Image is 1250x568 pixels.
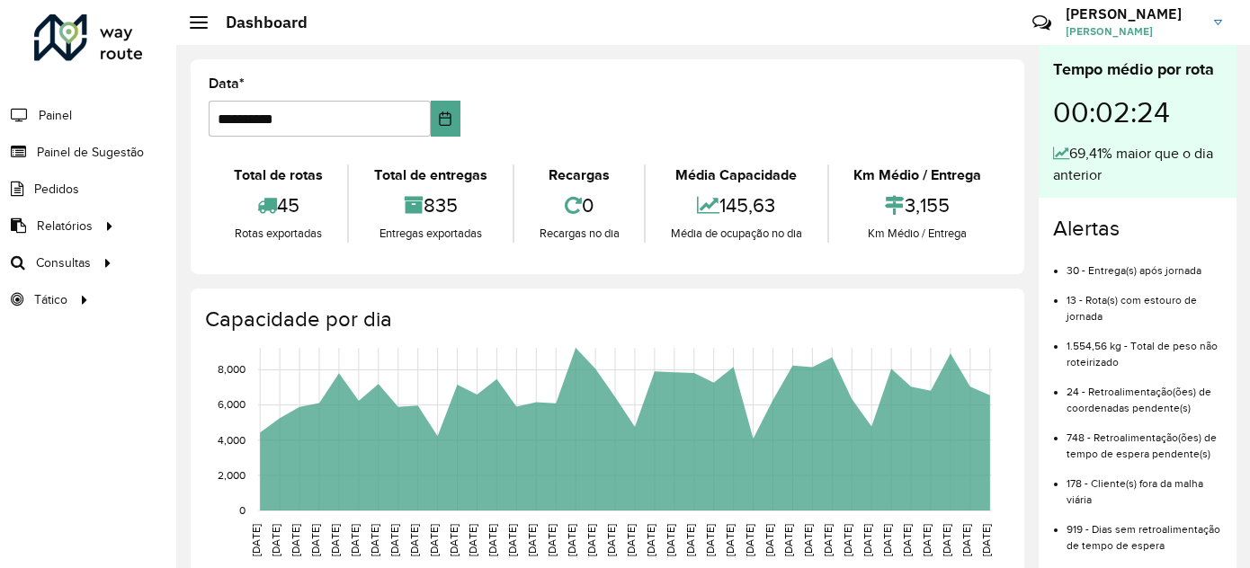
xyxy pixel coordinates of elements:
[822,524,834,556] text: [DATE]
[218,469,246,481] text: 2,000
[519,164,639,186] div: Recargas
[369,524,380,556] text: [DATE]
[250,524,262,556] text: [DATE]
[209,73,245,94] label: Data
[448,524,460,556] text: [DATE]
[724,524,736,556] text: [DATE]
[650,164,822,186] div: Média Capacidade
[1053,143,1222,186] div: 69,41% maior que o dia anterior
[1067,416,1222,462] li: 748 - Retroalimentação(ões) de tempo de espera pendente(s)
[834,186,1002,225] div: 3,155
[34,180,79,199] span: Pedidos
[353,225,507,243] div: Entregas exportadas
[980,524,992,556] text: [DATE]
[519,186,639,225] div: 0
[408,524,420,556] text: [DATE]
[921,524,933,556] text: [DATE]
[309,524,321,556] text: [DATE]
[834,225,1002,243] div: Km Médio / Entrega
[1053,82,1222,143] div: 00:02:24
[218,399,246,411] text: 6,000
[526,524,538,556] text: [DATE]
[881,524,893,556] text: [DATE]
[239,504,246,516] text: 0
[353,164,507,186] div: Total de entregas
[37,143,144,162] span: Painel de Sugestão
[684,524,696,556] text: [DATE]
[506,524,518,556] text: [DATE]
[39,106,72,125] span: Painel
[353,186,507,225] div: 835
[763,524,775,556] text: [DATE]
[1022,4,1061,42] a: Contato Rápido
[1053,216,1222,242] h4: Alertas
[467,524,478,556] text: [DATE]
[802,524,814,556] text: [DATE]
[270,524,281,556] text: [DATE]
[650,186,822,225] div: 145,63
[862,524,873,556] text: [DATE]
[1067,370,1222,416] li: 24 - Retroalimentação(ões) de coordenadas pendente(s)
[1067,279,1222,324] li: 13 - Rota(s) com estouro de jornada
[428,524,440,556] text: [DATE]
[834,164,1002,186] div: Km Médio / Entrega
[665,524,676,556] text: [DATE]
[349,524,361,556] text: [DATE]
[960,524,972,556] text: [DATE]
[605,524,617,556] text: [DATE]
[1066,23,1201,40] span: [PERSON_NAME]
[37,217,93,235] span: Relatórios
[546,524,558,556] text: [DATE]
[487,524,498,556] text: [DATE]
[218,364,246,376] text: 8,000
[941,524,952,556] text: [DATE]
[782,524,794,556] text: [DATE]
[744,524,755,556] text: [DATE]
[901,524,913,556] text: [DATE]
[645,524,656,556] text: [DATE]
[388,524,400,556] text: [DATE]
[585,524,597,556] text: [DATE]
[34,290,67,309] span: Tático
[1067,508,1222,554] li: 919 - Dias sem retroalimentação de tempo de espera
[329,524,341,556] text: [DATE]
[218,434,246,446] text: 4,000
[1053,58,1222,82] div: Tempo médio por rota
[1067,324,1222,370] li: 1.554,56 kg - Total de peso não roteirizado
[566,524,577,556] text: [DATE]
[290,524,301,556] text: [DATE]
[36,253,91,272] span: Consultas
[213,164,343,186] div: Total de rotas
[704,524,716,556] text: [DATE]
[842,524,853,556] text: [DATE]
[1067,249,1222,279] li: 30 - Entrega(s) após jornada
[208,13,308,32] h2: Dashboard
[1067,462,1222,508] li: 178 - Cliente(s) fora da malha viária
[519,225,639,243] div: Recargas no dia
[431,101,460,137] button: Choose Date
[205,306,1006,333] h4: Capacidade por dia
[213,225,343,243] div: Rotas exportadas
[213,186,343,225] div: 45
[625,524,637,556] text: [DATE]
[650,225,822,243] div: Média de ocupação no dia
[1066,5,1201,22] h3: [PERSON_NAME]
